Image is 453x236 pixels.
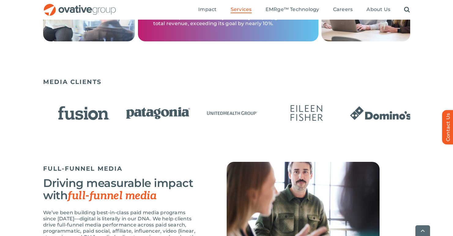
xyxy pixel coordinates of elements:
[123,99,194,129] div: 21 / 23
[346,99,416,129] div: 1 / 23
[43,3,117,9] a: OG_Full_horizontal_RGB
[366,6,390,13] a: About Us
[333,6,353,13] a: Careers
[404,6,410,13] a: Search
[198,6,217,13] a: Impact
[43,78,410,86] h5: MEDIA CLIENTS
[197,99,268,129] div: 22 / 23
[43,177,196,202] h3: Driving measurable impact with
[68,189,156,203] span: full-funnel media
[43,165,196,172] h5: FULL-FUNNEL MEDIA
[265,6,319,13] a: EMRge™ Technology
[272,99,342,129] div: 23 / 23
[231,6,252,13] a: Services
[49,99,119,129] div: 20 / 23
